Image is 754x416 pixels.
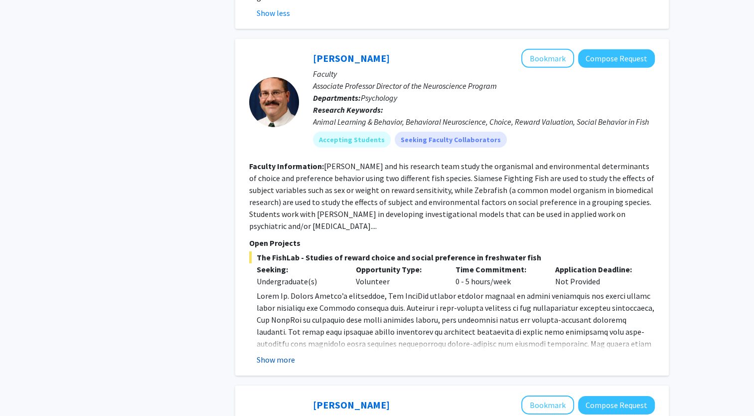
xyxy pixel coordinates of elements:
[356,263,441,275] p: Opportunity Type:
[548,263,647,287] div: Not Provided
[578,396,655,415] button: Compose Request to Jessica Burket
[249,237,655,249] p: Open Projects
[521,396,574,415] button: Add Jessica Burket to Bookmarks
[395,132,507,148] mat-chip: Seeking Faculty Collaborators
[7,371,42,409] iframe: Chat
[249,161,654,231] fg-read-more: [PERSON_NAME] and his research team study the organismal and environmental determinants of choice...
[257,263,341,275] p: Seeking:
[455,263,540,275] p: Time Commitment:
[313,52,390,64] a: [PERSON_NAME]
[448,263,548,287] div: 0 - 5 hours/week
[257,354,295,366] button: Show more
[249,161,324,171] b: Faculty Information:
[313,116,655,128] div: Animal Learning & Behavior, Behavioral Neuroscience, Choice, Reward Valuation, Social Behavior in...
[257,7,290,19] button: Show less
[313,399,390,411] a: [PERSON_NAME]
[313,68,655,80] p: Faculty
[249,251,655,263] span: The FishLab - Studies of reward choice and social preference in freshwater fish
[348,263,448,287] div: Volunteer
[361,93,397,103] span: Psychology
[313,80,655,92] p: Associate Professor Director of the Neuroscience Program
[521,49,574,68] button: Add Drew Velkey to Bookmarks
[555,263,640,275] p: Application Deadline:
[257,275,341,287] div: Undergraduate(s)
[313,105,383,115] b: Research Keywords:
[313,93,361,103] b: Departments:
[313,132,391,148] mat-chip: Accepting Students
[578,49,655,68] button: Compose Request to Drew Velkey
